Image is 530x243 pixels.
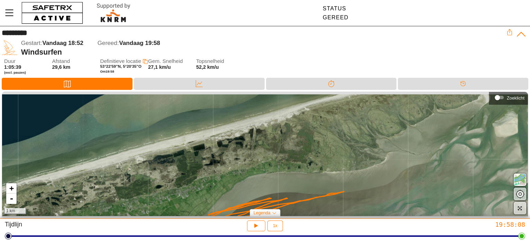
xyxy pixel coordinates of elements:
div: Tijdlijn [398,78,528,90]
font: 27,1 km/u [148,64,171,70]
font: 53°22'59"N, 5°20'35"O [100,64,141,68]
a: Inzoomen [6,183,17,194]
font: 52,2 km/u [196,64,219,70]
img: RescueLogo.svg [89,2,138,24]
font: Legenda [254,211,271,215]
div: Kaart [2,78,132,90]
font: 1x [273,223,277,228]
font: Zoeklicht [507,95,524,101]
font: Windsurfen [21,48,62,56]
font: Definitieve locatie [100,58,141,64]
font: Gestart: [21,40,42,46]
font: (excl. pauzes) [4,71,26,74]
font: Gereed [323,15,349,20]
div: Gegevens [134,78,264,90]
font: 19:58 [106,69,114,73]
font: 1 km [6,208,15,213]
font: Status [323,6,346,11]
font: 19:58:08 [495,221,525,228]
font: Vandaag 19:58 [119,40,160,46]
font: Duur [4,58,16,64]
font: Gereed: [98,40,119,46]
font: 1:05:39 [4,64,21,70]
font: Vandaag 18:52 [42,40,84,46]
font: Topsnelheid [196,58,224,64]
font: 29,6 km [52,64,70,70]
font: - [9,194,14,203]
a: Uitzoomen [6,194,17,204]
img: WIND_SURFING.svg [2,40,18,56]
font: + [9,184,14,193]
div: Splitsen [266,78,396,90]
font: Om [100,69,106,73]
font: Afstand [52,58,70,64]
button: 1x [267,221,283,231]
font: Gem. Snelheid [148,58,183,64]
font: Tijdlijn [5,221,22,228]
div: Zoeklicht [492,92,524,103]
